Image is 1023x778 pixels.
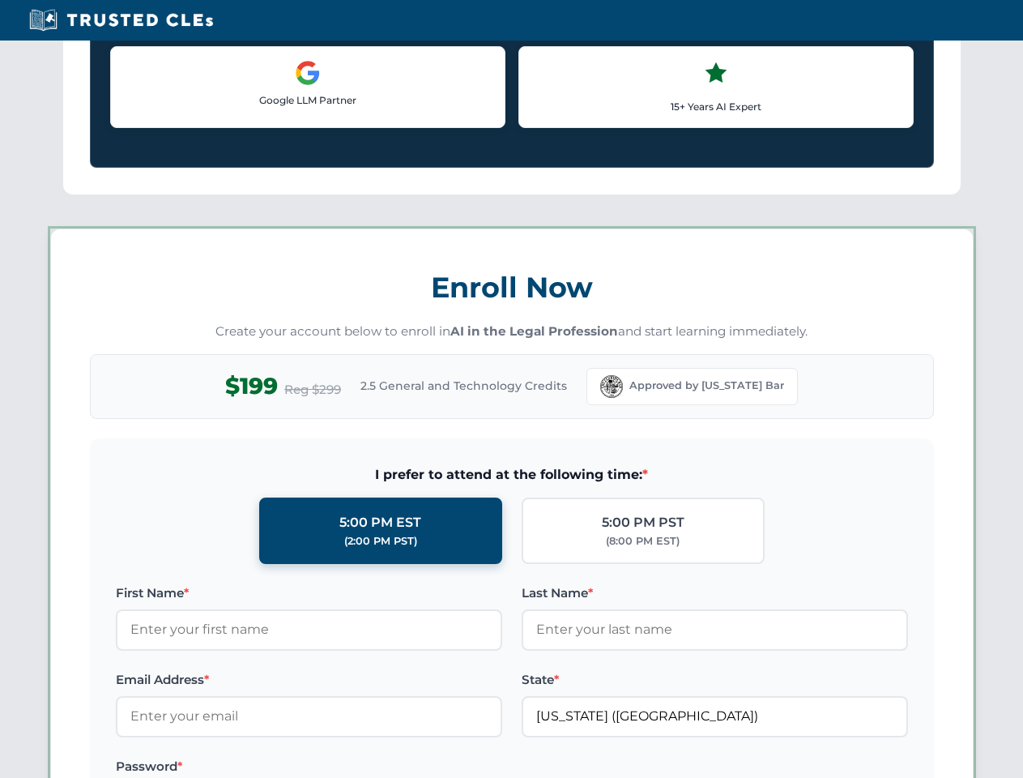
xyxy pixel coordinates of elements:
label: Password [116,757,502,776]
p: 15+ Years AI Expert [532,99,900,114]
span: 2.5 General and Technology Credits [360,377,567,395]
p: Google LLM Partner [124,92,492,108]
span: Reg $299 [284,380,341,400]
strong: AI in the Legal Profession [450,323,618,339]
input: Florida (FL) [522,696,908,737]
img: Trusted CLEs [24,8,218,32]
span: Approved by [US_STATE] Bar [629,378,784,394]
input: Enter your last name [522,609,908,650]
label: Last Name [522,583,908,603]
div: 5:00 PM PST [602,512,684,533]
label: First Name [116,583,502,603]
div: 5:00 PM EST [339,512,421,533]
input: Enter your email [116,696,502,737]
label: Email Address [116,670,502,690]
span: I prefer to attend at the following time: [116,464,908,485]
div: (2:00 PM PST) [344,533,417,549]
label: State [522,670,908,690]
p: Create your account below to enroll in and start learning immediately. [90,323,934,341]
span: $199 [225,368,278,404]
input: Enter your first name [116,609,502,650]
img: Florida Bar [600,375,623,398]
img: Google [295,60,321,86]
h3: Enroll Now [90,262,934,313]
div: (8:00 PM EST) [606,533,680,549]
